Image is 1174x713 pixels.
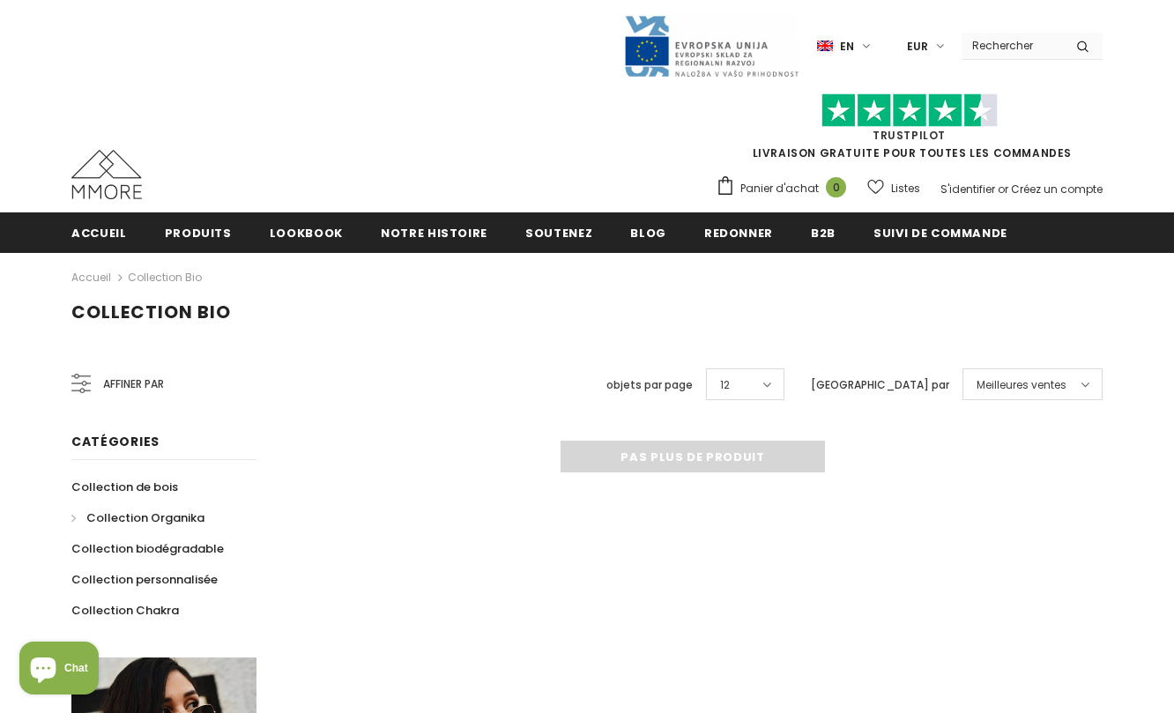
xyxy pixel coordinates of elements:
[606,376,693,394] label: objets par page
[817,39,833,54] img: i-lang-1.png
[716,175,855,202] a: Panier d'achat 0
[821,93,998,128] img: Faites confiance aux étoiles pilotes
[71,150,142,199] img: Cas MMORE
[811,212,836,252] a: B2B
[873,212,1007,252] a: Suivi de commande
[873,225,1007,241] span: Suivi de commande
[165,212,232,252] a: Produits
[720,376,730,394] span: 12
[873,128,946,143] a: TrustPilot
[867,173,920,204] a: Listes
[128,270,202,285] a: Collection Bio
[940,182,995,197] a: S'identifier
[14,642,104,699] inbox-online-store-chat: Shopify online store chat
[704,225,773,241] span: Redonner
[716,101,1103,160] span: LIVRAISON GRATUITE POUR TOUTES LES COMMANDES
[740,180,819,197] span: Panier d'achat
[977,376,1066,394] span: Meilleures ventes
[525,225,592,241] span: soutenez
[623,38,799,53] a: Javni Razpis
[71,212,127,252] a: Accueil
[71,479,178,495] span: Collection de bois
[962,33,1063,58] input: Search Site
[165,225,232,241] span: Produits
[71,602,179,619] span: Collection Chakra
[826,177,846,197] span: 0
[630,212,666,252] a: Blog
[103,375,164,394] span: Affiner par
[630,225,666,241] span: Blog
[1011,182,1103,197] a: Créez un compte
[525,212,592,252] a: soutenez
[71,267,111,288] a: Accueil
[71,433,160,450] span: Catégories
[998,182,1008,197] span: or
[704,212,773,252] a: Redonner
[381,212,487,252] a: Notre histoire
[907,38,928,56] span: EUR
[71,571,218,588] span: Collection personnalisée
[86,509,204,526] span: Collection Organika
[71,595,179,626] a: Collection Chakra
[623,14,799,78] img: Javni Razpis
[811,225,836,241] span: B2B
[71,225,127,241] span: Accueil
[71,540,224,557] span: Collection biodégradable
[270,212,343,252] a: Lookbook
[71,564,218,595] a: Collection personnalisée
[381,225,487,241] span: Notre histoire
[71,502,204,533] a: Collection Organika
[270,225,343,241] span: Lookbook
[71,472,178,502] a: Collection de bois
[891,180,920,197] span: Listes
[71,300,231,324] span: Collection Bio
[71,533,224,564] a: Collection biodégradable
[811,376,949,394] label: [GEOGRAPHIC_DATA] par
[840,38,854,56] span: en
